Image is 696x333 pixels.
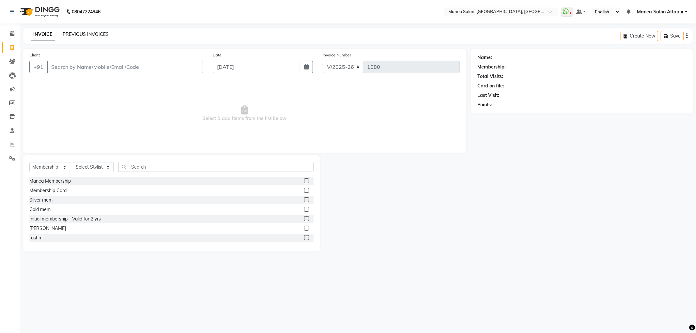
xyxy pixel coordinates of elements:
div: Silver mem [29,197,53,204]
div: Name: [478,54,492,61]
button: +91 [29,61,48,73]
label: Date [213,52,222,58]
div: Membership: [478,64,506,70]
span: Manea Salon Attapur [637,8,684,15]
a: INVOICE [31,29,55,40]
div: Membership Card [29,187,67,194]
button: Create New [621,31,658,41]
div: Card on file: [478,83,504,89]
div: rashmi [29,235,43,241]
a: PREVIOUS INVOICES [63,31,109,37]
label: Client [29,52,40,58]
div: [PERSON_NAME] [29,225,66,232]
div: Gold mem [29,206,51,213]
b: 08047224946 [72,3,101,21]
input: Search [118,162,314,172]
input: Search by Name/Mobile/Email/Code [47,61,203,73]
div: Initial membership - Valid for 2 yrs [29,216,101,222]
img: logo [17,3,61,21]
span: Select & add items from the list below [29,81,460,146]
label: Invoice Number [323,52,351,58]
button: Save [661,31,684,41]
div: Total Visits: [478,73,503,80]
div: Manea Membership [29,178,71,185]
div: Last Visit: [478,92,500,99]
div: Points: [478,101,492,108]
